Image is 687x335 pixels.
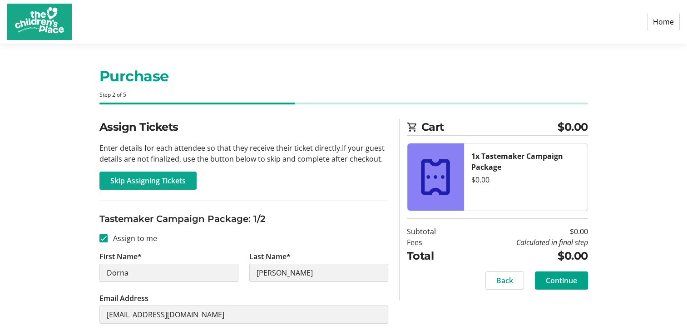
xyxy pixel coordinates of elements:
div: Step 2 of 5 [99,91,588,99]
a: Home [647,13,680,30]
td: Subtotal [407,226,459,237]
label: Assign to me [108,233,157,244]
button: Continue [535,271,588,290]
label: Last Name* [249,251,291,262]
span: Skip Assigning Tickets [110,175,186,186]
td: $0.00 [459,226,588,237]
td: $0.00 [459,248,588,264]
span: Back [496,275,513,286]
td: Fees [407,237,459,248]
td: Calculated in final step [459,237,588,248]
td: Total [407,248,459,264]
h1: Purchase [99,65,588,87]
label: First Name* [99,251,142,262]
span: Continue [546,275,577,286]
img: The Children's Place's Logo [7,4,72,40]
span: Cart [421,119,558,135]
p: Enter details for each attendee so that they receive their ticket directly. If your guest details... [99,143,388,164]
h2: Assign Tickets [99,119,388,135]
span: $0.00 [558,119,588,135]
button: Back [485,271,524,290]
h3: Tastemaker Campaign Package: 1/2 [99,212,388,226]
div: $0.00 [471,174,580,185]
label: Email Address [99,293,148,304]
strong: 1x Tastemaker Campaign Package [471,151,563,172]
button: Skip Assigning Tickets [99,172,197,190]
